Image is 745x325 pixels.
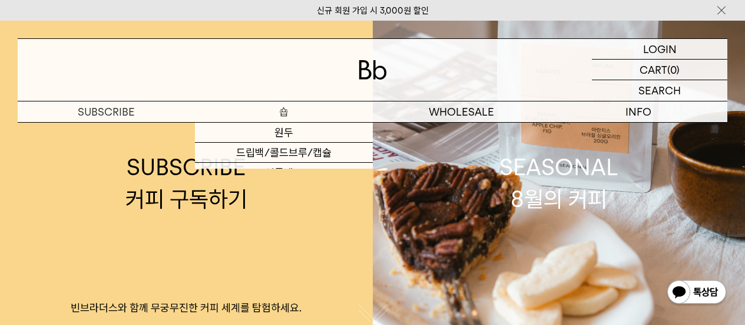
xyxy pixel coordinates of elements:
[125,152,247,214] div: SUBSCRIBE 커피 구독하기
[317,5,429,16] a: 신규 회원 가입 시 3,000원 할인
[373,101,550,122] p: WHOLESALE
[550,101,727,122] p: INFO
[18,101,195,122] a: SUBSCRIBE
[592,39,727,60] a: LOGIN
[640,60,667,80] p: CART
[638,80,681,101] p: SEARCH
[195,163,372,183] a: 선물세트
[195,143,372,163] a: 드립백/콜드브루/캡슐
[359,60,387,80] img: 로고
[643,39,677,59] p: LOGIN
[499,152,618,214] div: SEASONAL 8월의 커피
[667,60,680,80] p: (0)
[195,101,372,122] a: 숍
[195,123,372,143] a: 원두
[592,60,727,80] a: CART (0)
[666,279,727,307] img: 카카오톡 채널 1:1 채팅 버튼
